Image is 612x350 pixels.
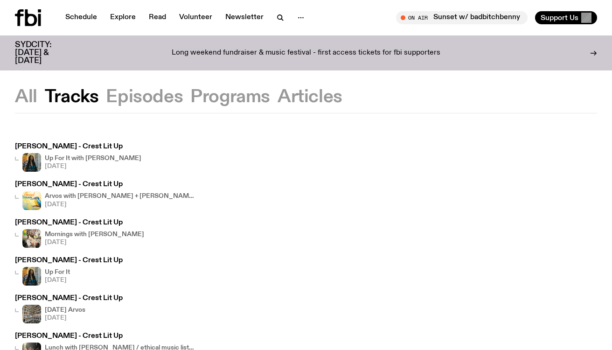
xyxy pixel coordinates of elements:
h3: SYDCITY: [DATE] & [DATE] [15,41,75,65]
span: [DATE] [45,163,141,169]
a: Newsletter [220,11,269,24]
button: Support Us [535,11,597,24]
h3: [PERSON_NAME] - Crest Lit Up [15,257,123,264]
h3: [PERSON_NAME] - Crest Lit Up [15,333,194,340]
h4: [DATE] Arvos [45,307,85,313]
h3: [PERSON_NAME] - Crest Lit Up [15,295,123,302]
h4: Up For It [45,269,70,275]
a: [PERSON_NAME] - Crest Lit UpIfy - a Brown Skin girl with black braided twists, looking up to the ... [15,257,123,286]
h3: [PERSON_NAME] - Crest Lit Up [15,219,144,226]
span: [DATE] [45,202,194,208]
a: [PERSON_NAME] - Crest Lit UpMornings with [PERSON_NAME][DATE] [15,219,144,248]
h4: Mornings with [PERSON_NAME] [45,231,144,238]
span: [DATE] [45,315,85,321]
h3: [PERSON_NAME] - Crest Lit Up [15,181,194,188]
button: On AirSunset w/ badbitchbenny [396,11,528,24]
img: A corner shot of the fbi music library [22,305,41,323]
button: Tracks [45,89,99,105]
button: Programs [190,89,270,105]
button: All [15,89,37,105]
a: Read [143,11,172,24]
img: Ify - a Brown Skin girl with black braided twists, looking up to the side with her tongue stickin... [22,153,41,172]
a: [PERSON_NAME] - Crest Lit UpArvos with [PERSON_NAME] + [PERSON_NAME][DATE] [15,181,194,210]
a: [PERSON_NAME] - Crest Lit UpIfy - a Brown Skin girl with black braided twists, looking up to the ... [15,143,141,172]
a: Volunteer [174,11,218,24]
img: Ify - a Brown Skin girl with black braided twists, looking up to the side with her tongue stickin... [22,267,41,286]
a: Explore [104,11,141,24]
p: Long weekend fundraiser & music festival - first access tickets for fbi supporters [172,49,440,57]
span: [DATE] [45,239,144,245]
span: [DATE] [45,277,70,283]
a: Schedule [60,11,103,24]
h4: Arvos with [PERSON_NAME] + [PERSON_NAME] [45,193,194,199]
span: Support Us [541,14,578,22]
button: Articles [278,89,342,105]
h4: Up For It with [PERSON_NAME] [45,155,141,161]
a: [PERSON_NAME] - Crest Lit UpA corner shot of the fbi music library[DATE] Arvos[DATE] [15,295,123,323]
h3: [PERSON_NAME] - Crest Lit Up [15,143,141,150]
button: Episodes [106,89,183,105]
